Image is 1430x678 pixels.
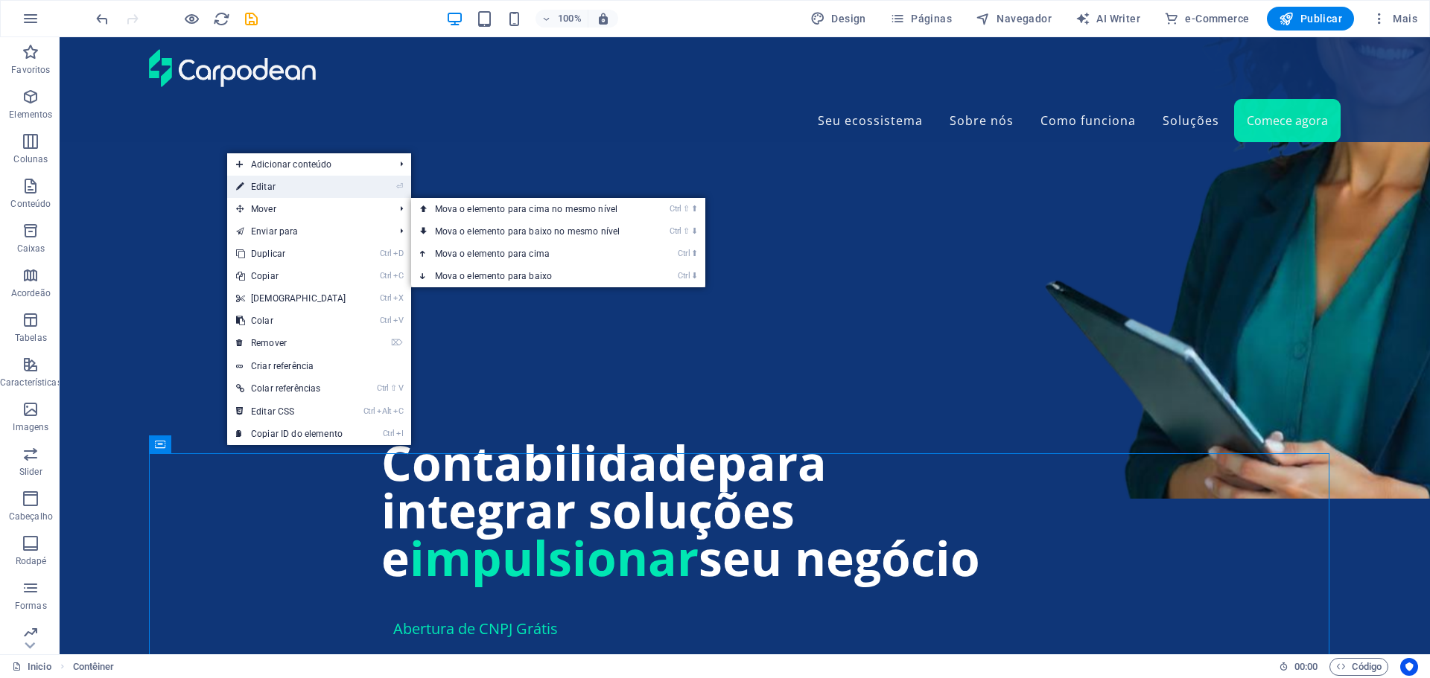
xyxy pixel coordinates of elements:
a: ⌦Remover [227,332,355,354]
i: Ctrl [383,429,395,438]
i: ⌦ [391,338,403,348]
i: Ctrl [377,383,389,393]
i: I [396,429,404,438]
iframe: To enrich screen reader interactions, please activate Accessibility in Grammarly extension settings [60,37,1430,654]
i: Ctrl [380,271,392,281]
span: Mover [227,198,389,220]
a: ⏎Editar [227,176,355,198]
p: Slider [19,466,42,478]
i: ⏎ [396,182,403,191]
a: CtrlCCopiar [227,265,355,287]
i: ⬇ [691,226,698,236]
i: C [393,271,404,281]
i: Ctrl [678,271,690,281]
a: CtrlX[DEMOGRAPHIC_DATA] [227,287,355,310]
a: CtrlAltCEditar CSS [227,400,355,423]
i: ⬆ [691,204,698,214]
i: V [393,316,404,325]
a: Ctrl⬇Mova o elemento para baixo [411,265,650,287]
a: Clique para cancelar a seleção. Clique duas vezes para abrir as Páginas [12,658,51,676]
p: Cabeçalho [9,511,53,522]
p: Tabelas [15,332,47,344]
p: Elementos [9,109,52,121]
a: Ctrl⇧VColar referências [227,377,355,400]
a: CtrlICopiar ID do elemento [227,423,355,445]
span: Adicionar conteúdo [227,153,389,176]
span: 00 00 [1294,658,1318,676]
p: Acordeão [11,287,51,299]
i: ⬆ [691,249,698,258]
p: Favoritos [11,64,50,76]
p: Rodapé [16,555,47,567]
a: Criar referência [227,355,411,377]
p: Imagens [13,421,48,433]
p: Caixas [17,243,45,255]
i: ⇧ [390,383,397,393]
i: ⬇ [691,271,698,281]
a: Ctrl⬆Mova o elemento para cima [411,243,650,265]
i: ⇧ [683,204,690,214]
i: V [398,383,403,393]
a: Ctrl⇧⬆Mova o elemento para cima no mesmo nível [411,198,650,220]
i: Ctrl [380,316,392,325]
a: Enviar para [227,220,389,243]
a: CtrlVColar [227,310,355,332]
i: Ctrl [670,226,681,236]
h6: Tempo de sessão [1279,658,1318,676]
span: Clique para selecionar. Clique duas vezes para editar [73,658,115,676]
nav: breadcrumb [73,658,115,676]
button: Usercentrics [1400,658,1418,676]
button: Mais [1366,7,1423,31]
i: D [393,249,404,258]
span: : [1305,661,1307,672]
i: Ctrl [380,249,392,258]
p: Formas [15,600,47,612]
p: Colunas [13,153,48,165]
a: Ctrl⇧⬇Mova o elemento para baixo no mesmo nível [411,220,650,243]
i: Ctrl [678,249,690,258]
i: Ctrl [363,406,375,416]
span: Código [1336,658,1382,676]
i: Alt [377,406,392,416]
i: Ctrl [380,293,392,303]
p: Conteúdo [10,198,51,210]
i: C [393,406,404,416]
i: ⇧ [683,226,690,236]
i: X [393,293,404,303]
i: Ctrl [670,204,681,214]
a: CtrlDDuplicar [227,243,355,265]
span: Mais [1372,11,1417,26]
button: Código [1329,658,1388,676]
